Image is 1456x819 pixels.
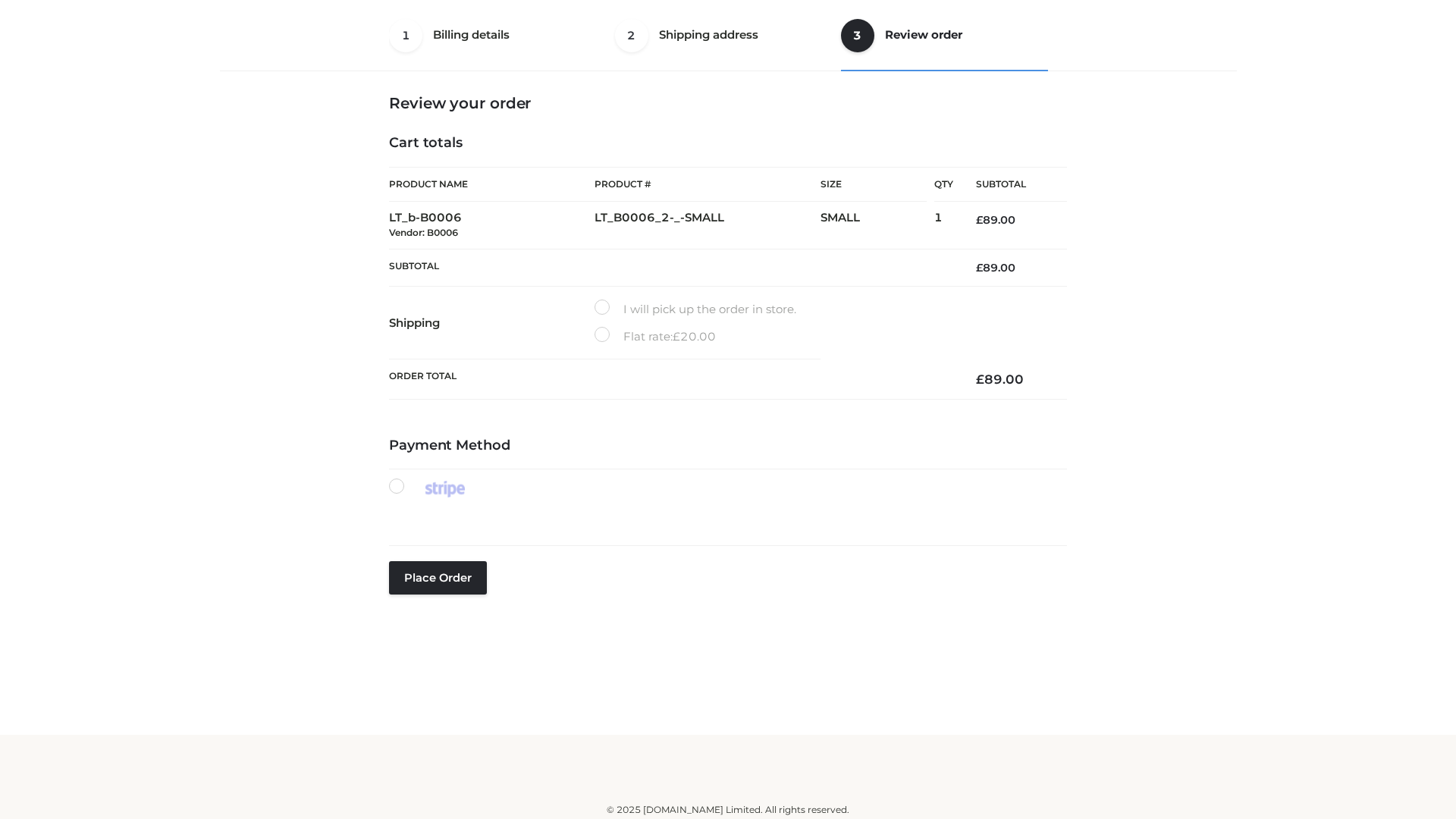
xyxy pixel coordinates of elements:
th: Subtotal [953,168,1067,202]
span: £ [976,372,984,387]
h4: Cart totals [389,135,1067,152]
td: 1 [934,202,953,249]
h3: Review your order [389,94,1067,112]
th: Order Total [389,359,953,400]
th: Shipping [389,287,595,359]
h4: Payment Method [389,438,1067,454]
th: Subtotal [389,249,953,286]
small: Vendor: B0006 [389,227,458,238]
label: Flat rate: [595,327,716,347]
th: Product # [595,167,821,202]
th: Product Name [389,167,595,202]
bdi: 89.00 [976,261,1015,275]
bdi: 89.00 [976,372,1024,387]
bdi: 89.00 [976,213,1015,227]
td: LT_B0006_2-_-SMALL [595,202,821,249]
td: SMALL [821,202,934,249]
span: £ [976,261,983,275]
td: LT_b-B0006 [389,202,595,249]
span: £ [673,329,680,344]
th: Qty [934,167,953,202]
bdi: 20.00 [673,329,716,344]
th: Size [821,168,927,202]
label: I will pick up the order in store. [595,300,796,319]
button: Place order [389,561,487,595]
span: £ [976,213,983,227]
div: © 2025 [DOMAIN_NAME] Limited. All rights reserved. [225,802,1231,817]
